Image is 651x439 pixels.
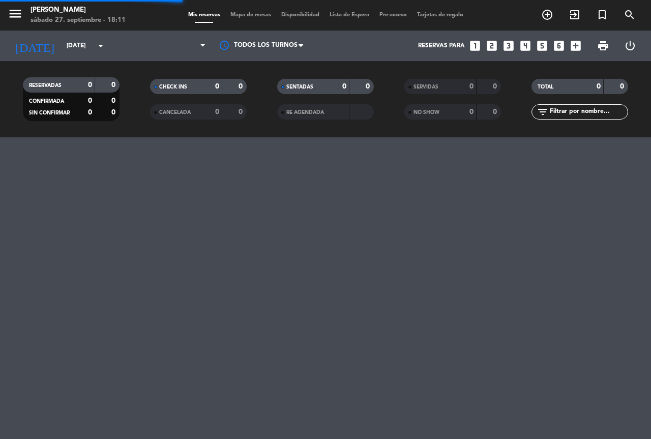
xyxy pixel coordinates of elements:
i: exit_to_app [569,9,581,21]
strong: 0 [620,83,626,90]
div: sábado 27. septiembre - 18:11 [31,15,126,25]
strong: 0 [469,108,474,115]
strong: 0 [597,83,601,90]
span: Lista de Espera [324,12,374,18]
i: looks_4 [519,39,532,52]
i: turned_in_not [596,9,608,21]
i: filter_list [537,106,549,118]
strong: 0 [215,83,219,90]
strong: 0 [493,83,499,90]
span: SIN CONFIRMAR [29,110,70,115]
strong: 0 [215,108,219,115]
i: add_circle_outline [541,9,553,21]
span: CONFIRMADA [29,99,64,104]
span: Pre-acceso [374,12,412,18]
span: CANCELADA [159,110,191,115]
i: looks_5 [536,39,549,52]
span: CHECK INS [159,84,187,90]
span: Mapa de mesas [225,12,276,18]
strong: 0 [239,83,245,90]
span: RESERVADAS [29,83,62,88]
span: NO SHOW [413,110,439,115]
span: Disponibilidad [276,12,324,18]
span: print [597,40,609,52]
span: RE AGENDADA [286,110,324,115]
span: SERVIDAS [413,84,438,90]
strong: 0 [88,81,92,89]
span: Reservas para [418,42,465,49]
strong: 0 [88,109,92,116]
i: looks_3 [502,39,515,52]
i: menu [8,6,23,21]
i: add_box [569,39,582,52]
i: looks_6 [552,39,566,52]
strong: 0 [88,97,92,104]
span: SENTADAS [286,84,313,90]
strong: 0 [111,81,117,89]
i: arrow_drop_down [95,40,107,52]
i: looks_one [468,39,482,52]
strong: 0 [493,108,499,115]
i: [DATE] [8,35,62,57]
span: Tarjetas de regalo [412,12,468,18]
div: LOG OUT [616,31,643,61]
strong: 0 [366,83,372,90]
i: looks_two [485,39,498,52]
span: Mis reservas [183,12,225,18]
div: [PERSON_NAME] [31,5,126,15]
strong: 0 [342,83,346,90]
i: search [624,9,636,21]
strong: 0 [111,109,117,116]
i: power_settings_new [624,40,636,52]
button: menu [8,6,23,25]
span: TOTAL [538,84,553,90]
strong: 0 [469,83,474,90]
strong: 0 [239,108,245,115]
strong: 0 [111,97,117,104]
input: Filtrar por nombre... [549,106,628,118]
